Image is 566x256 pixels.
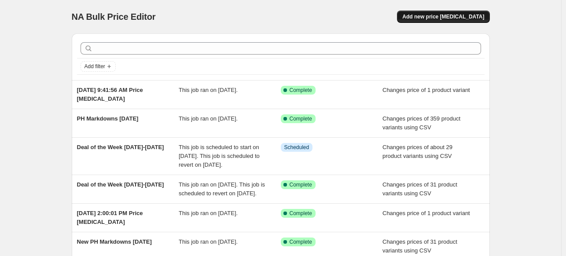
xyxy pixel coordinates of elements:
[382,144,452,159] span: Changes prices of about 29 product variants using CSV
[290,238,312,245] span: Complete
[290,181,312,188] span: Complete
[85,63,105,70] span: Add filter
[397,11,489,23] button: Add new price [MEDICAL_DATA]
[179,238,238,245] span: This job ran on [DATE].
[179,144,260,168] span: This job is scheduled to start on [DATE]. This job is scheduled to revert on [DATE].
[77,144,164,150] span: Deal of the Week [DATE]-[DATE]
[81,61,116,72] button: Add filter
[179,181,265,197] span: This job ran on [DATE]. This job is scheduled to revert on [DATE].
[382,210,470,216] span: Changes price of 1 product variant
[290,210,312,217] span: Complete
[402,13,484,20] span: Add new price [MEDICAL_DATA]
[290,87,312,94] span: Complete
[77,87,143,102] span: [DATE] 9:41:56 AM Price [MEDICAL_DATA]
[179,87,238,93] span: This job ran on [DATE].
[382,181,457,197] span: Changes prices of 31 product variants using CSV
[290,115,312,122] span: Complete
[179,115,238,122] span: This job ran on [DATE].
[77,238,152,245] span: New PH Markdowns [DATE]
[77,115,139,122] span: PH Markdowns [DATE]
[179,210,238,216] span: This job ran on [DATE].
[72,12,156,22] span: NA Bulk Price Editor
[77,181,164,188] span: Deal of the Week [DATE]-[DATE]
[382,87,470,93] span: Changes price of 1 product variant
[382,238,457,254] span: Changes prices of 31 product variants using CSV
[284,144,309,151] span: Scheduled
[77,210,143,225] span: [DATE] 2:00:01 PM Price [MEDICAL_DATA]
[382,115,460,131] span: Changes prices of 359 product variants using CSV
